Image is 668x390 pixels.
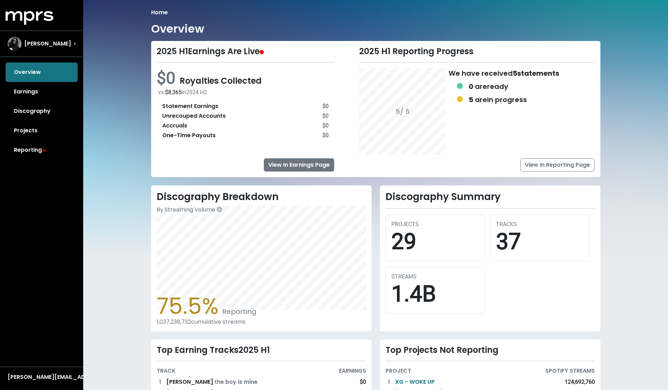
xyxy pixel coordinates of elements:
div: PROJECT [385,367,411,375]
div: Accruals [162,122,187,130]
div: 29 [391,229,479,255]
a: Discography [6,101,78,121]
div: Statement Earnings [162,102,218,110]
h2: Discography Breakdown [157,191,366,203]
h2: Discography Summary [385,191,595,203]
span: Reporting [219,307,257,316]
div: EARNINGS [339,367,366,375]
a: View In Earnings Page [264,158,334,172]
a: View In Reporting Page [520,158,595,172]
div: 124,692,760 [565,378,595,386]
div: Unrecouped Accounts [162,112,226,120]
div: TRACKS [496,220,583,229]
div: 2025 H1 Reporting Progress [359,47,595,57]
button: [PERSON_NAME][EMAIL_ADDRESS][DOMAIN_NAME] [6,373,78,382]
div: $0 [322,102,329,110]
span: [PERSON_NAME] [24,40,71,48]
div: PROJECTS [391,220,479,229]
span: $8,365 [165,89,182,96]
div: $0 [360,378,366,386]
div: Top Earning Tracks 2025 H1 [157,345,366,355]
a: Earnings [6,82,78,101]
span: [PERSON_NAME] [166,378,215,386]
div: are ready [469,81,508,92]
span: the boy is mine [215,378,258,386]
h1: Overview [151,22,204,35]
span: 75.5% [157,291,219,322]
a: Reporting [6,140,78,160]
div: Top Projects Not Reporting [385,345,595,355]
div: [PERSON_NAME][EMAIL_ADDRESS][DOMAIN_NAME] [8,373,76,381]
img: The selected account / producer [8,37,21,51]
li: Home [151,8,168,17]
div: STREAMS [391,273,479,281]
div: TRACK [157,367,176,375]
div: 1 [385,378,392,386]
span: By Streaming Volume [157,206,215,214]
a: XG - WOKE UP [395,378,435,386]
div: vs. in 2024 H2 [158,88,335,97]
span: Royalties Collected [180,75,262,86]
div: 2025 H1 Earnings Are Live [157,47,335,57]
div: $0 [322,131,329,140]
div: 37 [496,229,583,255]
div: 1,037,238,732 cumulative streams [157,318,366,325]
div: One-Time Payouts [162,131,216,140]
nav: breadcrumb [151,8,600,17]
div: 1 [157,378,164,386]
div: $0 [322,122,329,130]
div: are in progress [469,94,527,105]
b: 5 statements [513,68,559,78]
div: $0 [322,112,329,120]
b: 5 [469,95,473,105]
a: mprs logo [6,14,53,22]
div: We have received [449,68,559,155]
a: Projects [6,121,78,140]
div: 1.4B [391,281,479,308]
span: $0 [157,68,180,88]
b: 0 [469,82,473,91]
div: SPOTIFY STREAMS [545,367,595,375]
